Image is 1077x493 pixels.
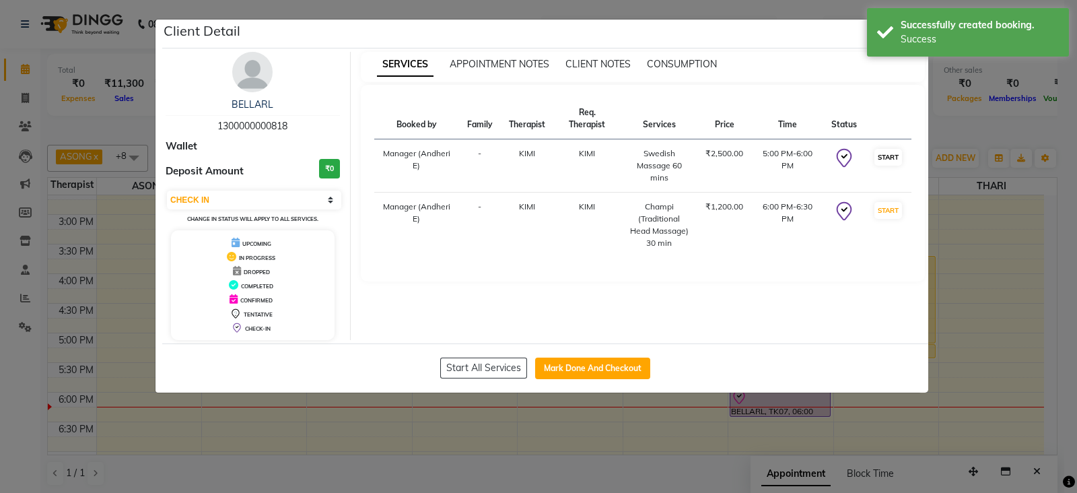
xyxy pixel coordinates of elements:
span: IN PROGRESS [239,255,275,261]
span: KIMI [519,148,535,158]
span: CLIENT NOTES [565,58,631,70]
th: Time [751,98,823,139]
span: COMPLETED [241,283,273,290]
span: CONFIRMED [240,297,273,304]
span: KIMI [579,148,595,158]
h3: ₹0 [319,159,340,178]
div: Successfully created booking. [901,18,1059,32]
th: Therapist [501,98,553,139]
span: Wallet [166,139,197,154]
td: Manager (Andheri E) [374,139,459,193]
span: DROPPED [244,269,270,275]
div: Champi (Traditional Head Massage) 30 min [629,201,689,249]
span: CHECK-IN [245,325,271,332]
span: CONSUMPTION [647,58,717,70]
td: - [459,139,501,193]
td: Manager (Andheri E) [374,193,459,258]
a: BELLARL [232,98,273,110]
th: Family [459,98,501,139]
div: Swedish Massage 60 mins [629,147,689,184]
span: SERVICES [377,53,433,77]
div: ₹1,200.00 [705,201,743,213]
span: KIMI [579,201,595,211]
button: Mark Done And Checkout [535,358,650,379]
span: KIMI [519,201,535,211]
button: START [874,202,902,219]
td: 6:00 PM-6:30 PM [751,193,823,258]
button: START [874,149,902,166]
td: 5:00 PM-6:00 PM [751,139,823,193]
th: Services [621,98,697,139]
span: TENTATIVE [244,311,273,318]
span: Deposit Amount [166,164,244,179]
small: Change in status will apply to all services. [187,216,318,222]
th: Booked by [374,98,459,139]
th: Price [697,98,751,139]
h5: Client Detail [164,21,240,41]
th: Status [823,98,865,139]
th: Req. Therapist [553,98,621,139]
button: Start All Services [440,358,527,379]
span: 1300000000818 [217,120,287,132]
td: - [459,193,501,258]
span: UPCOMING [242,240,271,247]
div: Success [901,32,1059,46]
img: avatar [232,52,273,92]
div: ₹2,500.00 [705,147,743,160]
span: APPOINTMENT NOTES [450,58,549,70]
